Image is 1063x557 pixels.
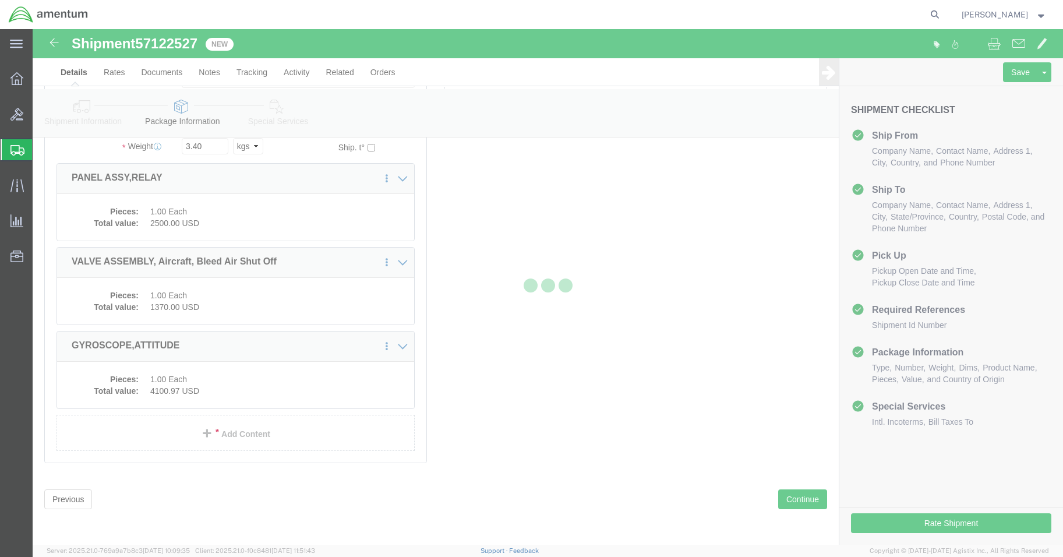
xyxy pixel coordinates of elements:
[961,8,1047,22] button: [PERSON_NAME]
[8,6,89,23] img: logo
[962,8,1028,21] span: Eddie Gonzalez
[509,547,539,554] a: Feedback
[195,547,315,554] span: Client: 2025.21.0-f0c8481
[870,546,1049,556] span: Copyright © [DATE]-[DATE] Agistix Inc., All Rights Reserved
[481,547,510,554] a: Support
[143,547,190,554] span: [DATE] 10:09:35
[47,547,190,554] span: Server: 2025.21.0-769a9a7b8c3
[271,547,315,554] span: [DATE] 11:51:43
